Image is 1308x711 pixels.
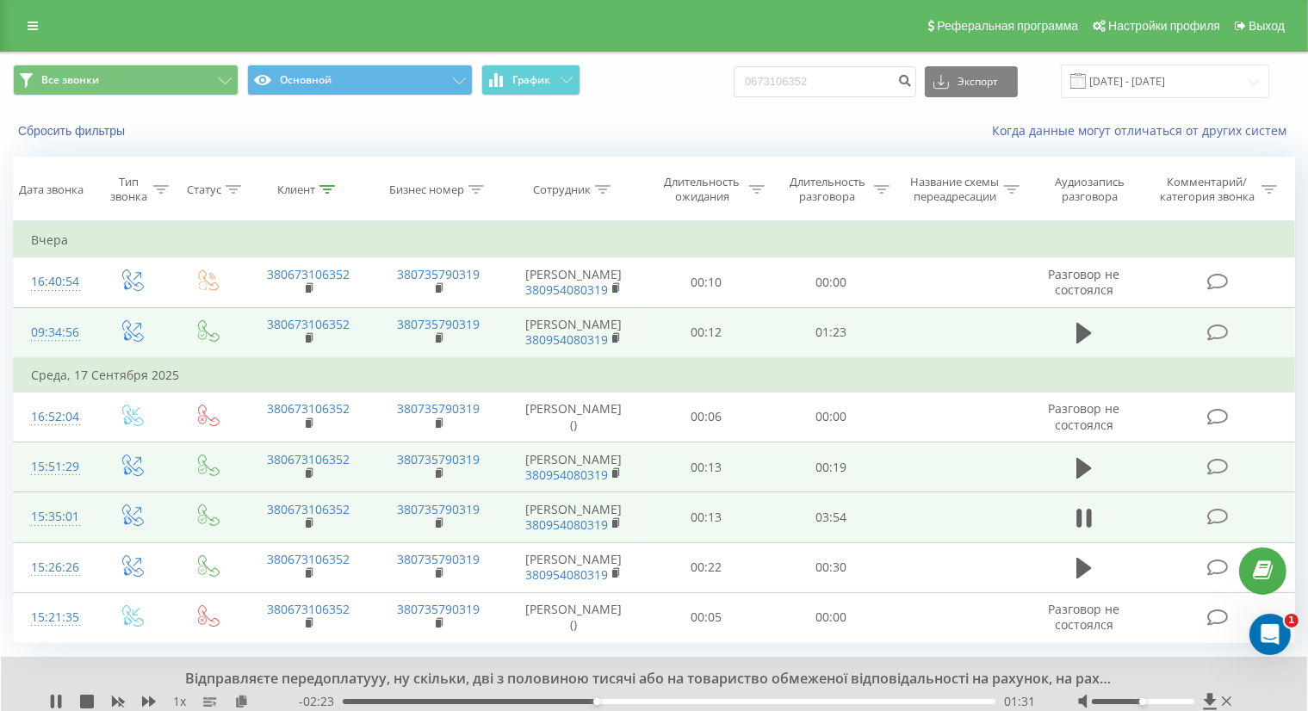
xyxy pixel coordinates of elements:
[660,175,745,204] div: Длительность ожидания
[992,122,1295,139] a: Когда данные могут отличаться от других систем
[13,123,133,139] button: Сбросить фильтры
[31,601,76,634] div: 15:21:35
[769,542,894,592] td: 00:30
[397,316,480,332] a: 380735790319
[644,257,769,307] td: 00:10
[644,492,769,542] td: 00:13
[769,257,894,307] td: 00:00
[533,182,591,197] div: Сотрудник
[644,592,769,642] td: 00:05
[397,501,480,517] a: 380735790319
[925,66,1018,97] button: Экспорт
[277,182,315,197] div: Клиент
[41,73,99,87] span: Все звонки
[504,257,644,307] td: [PERSON_NAME]
[593,698,600,705] div: Accessibility label
[504,307,644,358] td: [PERSON_NAME]
[14,223,1295,257] td: Вчера
[769,307,894,358] td: 01:23
[267,501,350,517] a: 380673106352
[397,266,480,282] a: 380735790319
[909,175,1000,204] div: Название схемы переадресации
[1139,698,1146,705] div: Accessibility label
[19,182,84,197] div: Дата звонка
[1285,614,1299,628] span: 1
[769,492,894,542] td: 03:54
[267,266,350,282] a: 380673106352
[267,316,350,332] a: 380673106352
[525,516,608,533] a: 380954080319
[1108,19,1220,33] span: Настройки профиля
[31,551,76,584] div: 15:26:26
[1048,266,1119,298] span: Разговор не состоялся
[397,601,480,617] a: 380735790319
[769,442,894,492] td: 00:19
[267,551,350,567] a: 380673106352
[108,175,149,204] div: Тип звонка
[1004,693,1035,710] span: 01:31
[504,492,644,542] td: [PERSON_NAME]
[769,392,894,442] td: 00:00
[173,693,186,710] span: 1 x
[1048,601,1119,633] span: Разговор не состоялся
[31,450,76,484] div: 15:51:29
[1249,19,1285,33] span: Выход
[937,19,1078,33] span: Реферальная программа
[644,307,769,358] td: 00:12
[14,358,1295,393] td: Среда, 17 Сентября 2025
[525,331,608,348] a: 380954080319
[644,442,769,492] td: 00:13
[784,175,870,204] div: Длительность разговора
[734,66,916,97] input: Поиск по номеру
[1048,400,1119,432] span: Разговор не состоялся
[769,592,894,642] td: 00:00
[1156,175,1257,204] div: Комментарий/категория звонка
[299,693,343,710] span: - 02:23
[504,392,644,442] td: [PERSON_NAME] ()
[1039,175,1140,204] div: Аудиозапись разговора
[267,400,350,417] a: 380673106352
[187,182,221,197] div: Статус
[397,400,480,417] a: 380735790319
[504,592,644,642] td: [PERSON_NAME] ()
[13,65,239,96] button: Все звонки
[481,65,580,96] button: График
[247,65,473,96] button: Основной
[267,451,350,467] a: 380673106352
[397,451,480,467] a: 380735790319
[1249,614,1291,655] iframe: Intercom live chat
[267,601,350,617] a: 380673106352
[31,400,76,434] div: 16:52:04
[389,182,464,197] div: Бизнес номер
[525,566,608,583] a: 380954080319
[31,500,76,534] div: 15:35:01
[644,542,769,592] td: 00:22
[168,670,1117,689] div: Відправляєте передоплатууу, ну скільки, дві з половиною тисячі або на товариство обмеженої відпов...
[397,551,480,567] a: 380735790319
[504,442,644,492] td: [PERSON_NAME]
[504,542,644,592] td: [PERSON_NAME]
[644,392,769,442] td: 00:06
[525,467,608,483] a: 380954080319
[525,281,608,298] a: 380954080319
[31,316,76,349] div: 09:34:56
[513,74,551,86] span: График
[31,265,76,299] div: 16:40:54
